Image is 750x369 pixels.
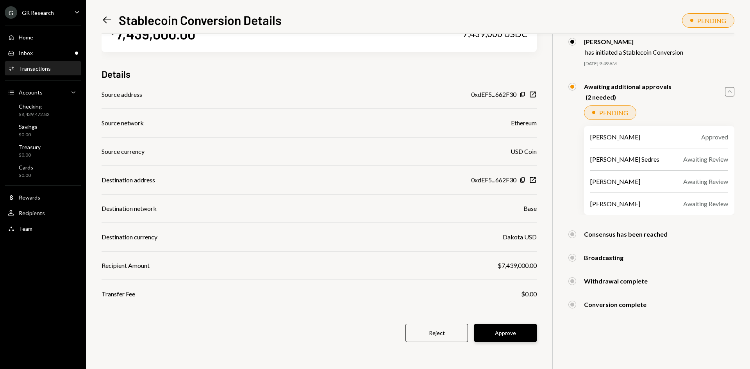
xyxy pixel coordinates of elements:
a: Rewards [5,190,81,204]
div: [PERSON_NAME] [590,199,640,209]
div: $0.00 [19,132,37,138]
div: [DATE] 9:49 AM [584,61,734,67]
div: [PERSON_NAME] [590,132,640,142]
div: $0.00 [19,152,41,159]
div: Dakota USD [503,232,537,242]
div: Awaiting additional approvals [584,83,671,90]
a: Home [5,30,81,44]
div: Treasury [19,144,41,150]
div: GR Research [22,9,54,16]
div: [PERSON_NAME] Sedres [590,155,659,164]
div: Broadcasting [584,254,623,261]
a: Cards$0.00 [5,162,81,180]
div: Withdrawal complete [584,277,648,285]
div: Checking [19,103,50,110]
div: Rewards [19,194,40,201]
div: Inbox [19,50,33,56]
div: Awaiting Review [683,199,728,209]
div: Savings [19,123,37,130]
div: USD Coin [511,147,537,156]
div: Destination currency [102,232,157,242]
div: 0xdEF5...662F30 [471,175,516,185]
div: PENDING [697,17,726,24]
button: Approve [474,324,537,342]
div: Destination address [102,175,155,185]
div: Awaiting Review [683,177,728,186]
div: Base [523,204,537,213]
div: [PERSON_NAME] [584,38,683,45]
div: Conversion complete [584,301,646,308]
div: Recipients [19,210,45,216]
div: Awaiting Review [683,155,728,164]
h3: Details [102,68,130,80]
a: Savings$0.00 [5,121,81,140]
div: Source address [102,90,142,99]
a: Treasury$0.00 [5,141,81,160]
div: Transfer Fee [102,289,135,299]
div: Accounts [19,89,43,96]
div: Transactions [19,65,51,72]
a: Team [5,221,81,235]
h1: Stablecoin Conversion Details [119,12,282,28]
a: Inbox [5,46,81,60]
div: Home [19,34,33,41]
div: $8,439,472.82 [19,111,50,118]
a: Transactions [5,61,81,75]
div: PENDING [599,109,628,116]
div: has initiated a Stablecoin Conversion [585,48,683,56]
div: Recipient Amount [102,261,150,270]
div: Source currency [102,147,145,156]
div: (2 needed) [586,93,671,101]
div: Cards [19,164,33,171]
div: Source network [102,118,144,128]
div: $7,439,000.00 [498,261,537,270]
div: $0.00 [521,289,537,299]
div: [PERSON_NAME] [590,177,640,186]
a: Recipients [5,206,81,220]
div: Consensus has been reached [584,230,668,238]
a: Checking$8,439,472.82 [5,101,81,119]
a: Accounts [5,85,81,99]
div: Team [19,225,32,232]
div: 0xdEF5...662F30 [471,90,516,99]
div: Destination network [102,204,157,213]
div: Ethereum [511,118,537,128]
div: G [5,6,17,19]
div: Approved [701,132,728,142]
div: $0.00 [19,172,33,179]
button: Reject [405,324,468,342]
